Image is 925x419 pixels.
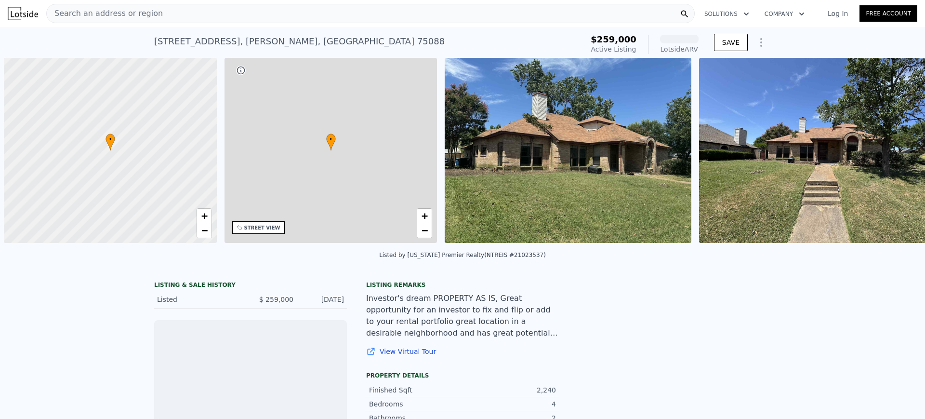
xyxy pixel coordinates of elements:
[417,209,432,223] a: Zoom in
[197,209,211,223] a: Zoom in
[366,281,559,289] div: Listing remarks
[714,34,748,51] button: SAVE
[154,281,347,291] div: LISTING & SALE HISTORY
[197,223,211,238] a: Zoom out
[366,347,559,356] a: View Virtual Tour
[369,385,462,395] div: Finished Sqft
[301,295,344,304] div: [DATE]
[366,293,559,339] div: Investor's dream PROPERTY AS IS, Great opportunity for an investor to fix and flip or add to your...
[47,8,163,19] span: Search an address or region
[591,34,636,44] span: $259,000
[422,224,428,236] span: −
[369,399,462,409] div: Bedrooms
[201,224,207,236] span: −
[417,223,432,238] a: Zoom out
[445,58,691,243] img: Sale: 167368859 Parcel: 95895869
[591,45,636,53] span: Active Listing
[106,135,115,144] span: •
[697,5,757,23] button: Solutions
[422,210,428,222] span: +
[157,295,243,304] div: Listed
[154,35,445,48] div: [STREET_ADDRESS] , [PERSON_NAME] , [GEOGRAPHIC_DATA] 75088
[462,385,556,395] div: 2,240
[106,134,115,150] div: •
[379,252,546,258] div: Listed by [US_STATE] Premier Realty (NTREIS #21023537)
[462,399,556,409] div: 4
[201,210,207,222] span: +
[244,224,280,231] div: STREET VIEW
[859,5,917,22] a: Free Account
[8,7,38,20] img: Lotside
[259,296,293,303] span: $ 259,000
[816,9,859,18] a: Log In
[326,134,336,150] div: •
[366,372,559,379] div: Property details
[757,5,812,23] button: Company
[326,135,336,144] span: •
[752,33,771,52] button: Show Options
[660,44,699,54] div: Lotside ARV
